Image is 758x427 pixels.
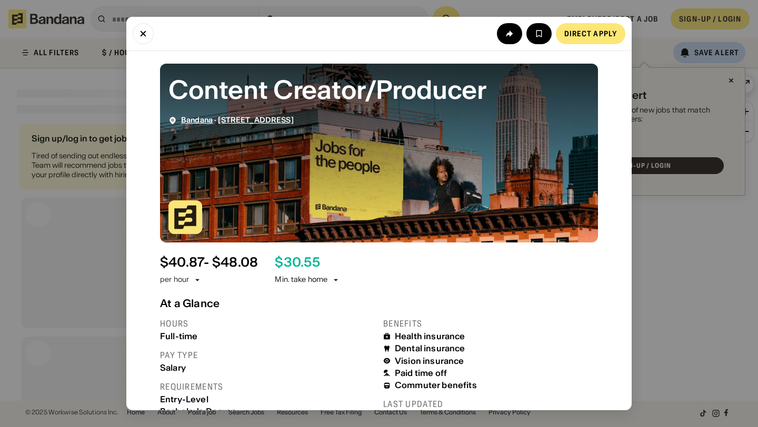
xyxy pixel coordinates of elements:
[160,297,598,310] div: At a Glance
[160,363,375,373] div: Salary
[168,72,590,107] div: Content Creator/Producer
[275,274,340,285] div: Min. take home
[395,368,447,378] div: Paid time off
[168,200,202,234] img: Bandana logo
[160,350,375,361] div: Pay type
[275,255,320,270] div: $ 30.55
[160,381,375,392] div: Requirements
[160,331,375,341] div: Full-time
[160,394,375,404] div: Entry-Level
[564,30,617,37] div: Direct Apply
[383,399,598,410] div: Last updated
[181,116,294,125] div: ·
[133,23,154,44] button: Close
[160,318,375,329] div: Hours
[218,115,293,125] a: [STREET_ADDRESS]
[160,406,375,416] div: Bachelor's Degree
[160,255,258,270] div: $ 40.87 - $48.08
[383,318,598,329] div: Benefits
[160,274,189,285] div: per hour
[181,115,213,125] a: Bandana
[395,380,477,390] div: Commuter benefits
[395,343,465,353] div: Dental insurance
[395,356,464,366] div: Vision insurance
[395,331,465,341] div: Health insurance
